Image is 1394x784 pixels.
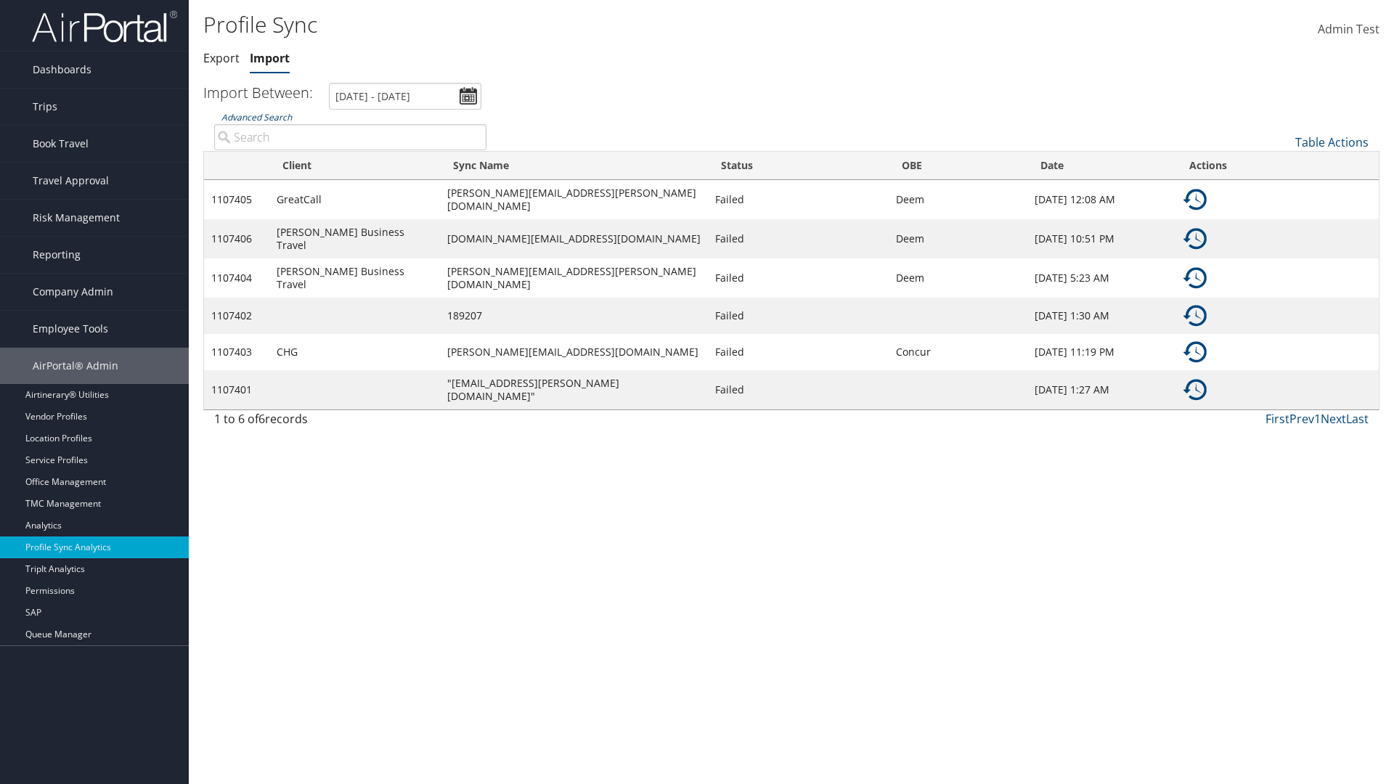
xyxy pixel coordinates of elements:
[1027,298,1176,334] td: [DATE] 1:30 AM
[889,180,1027,219] td: Deem
[250,50,290,66] a: Import
[440,152,708,180] th: Sync Name: activate to sort column ascending
[329,83,481,110] input: [DATE] - [DATE]
[203,83,313,102] h3: Import Between:
[269,219,440,258] td: [PERSON_NAME] Business Travel
[1318,7,1379,52] a: Admin Test
[1183,192,1207,205] a: Details
[1183,340,1207,364] img: ta-history.png
[1027,334,1176,370] td: [DATE] 11:19 PM
[440,334,708,370] td: [PERSON_NAME][EMAIL_ADDRESS][DOMAIN_NAME]
[1183,270,1207,284] a: Details
[204,370,269,409] td: 1107401
[1027,219,1176,258] td: [DATE] 10:51 PM
[33,200,120,236] span: Risk Management
[708,298,889,334] td: Failed
[440,370,708,409] td: "[EMAIL_ADDRESS][PERSON_NAME][DOMAIN_NAME]"
[1289,411,1314,427] a: Prev
[1027,180,1176,219] td: [DATE] 12:08 AM
[1183,382,1207,396] a: Details
[889,258,1027,298] td: Deem
[33,163,109,199] span: Travel Approval
[33,311,108,347] span: Employee Tools
[33,89,57,125] span: Trips
[708,180,889,219] td: Failed
[1183,378,1207,401] img: ta-history.png
[221,111,292,123] a: Advanced Search
[889,219,1027,258] td: Deem
[1265,411,1289,427] a: First
[440,219,708,258] td: [DOMAIN_NAME][EMAIL_ADDRESS][DOMAIN_NAME]
[33,348,118,384] span: AirPortal® Admin
[1183,308,1207,322] a: Details
[204,298,269,334] td: 1107402
[203,9,987,40] h1: Profile Sync
[889,334,1027,370] td: Concur
[269,152,440,180] th: Client: activate to sort column ascending
[269,180,440,219] td: GreatCall
[1183,344,1207,358] a: Details
[708,334,889,370] td: Failed
[203,50,240,66] a: Export
[204,258,269,298] td: 1107404
[440,180,708,219] td: [PERSON_NAME][EMAIL_ADDRESS][PERSON_NAME][DOMAIN_NAME]
[1321,411,1346,427] a: Next
[440,258,708,298] td: [PERSON_NAME][EMAIL_ADDRESS][PERSON_NAME][DOMAIN_NAME]
[204,334,269,370] td: 1107403
[33,126,89,162] span: Book Travel
[1183,227,1207,250] img: ta-history.png
[1314,411,1321,427] a: 1
[32,9,177,44] img: airportal-logo.png
[440,298,708,334] td: 189207
[708,219,889,258] td: Failed
[708,370,889,409] td: Failed
[33,237,81,273] span: Reporting
[269,334,440,370] td: CHG
[1183,231,1207,245] a: Details
[204,180,269,219] td: 1107405
[269,258,440,298] td: [PERSON_NAME] Business Travel
[889,152,1027,180] th: OBE: activate to sort column ascending
[708,258,889,298] td: Failed
[33,52,91,88] span: Dashboards
[1183,188,1207,211] img: ta-history.png
[204,219,269,258] td: 1107406
[1346,411,1369,427] a: Last
[708,152,889,180] th: Status: activate to sort column descending
[1295,134,1369,150] a: Table Actions
[33,274,113,310] span: Company Admin
[1027,370,1176,409] td: [DATE] 1:27 AM
[1027,258,1176,298] td: [DATE] 5:23 AM
[258,411,265,427] span: 6
[214,410,486,435] div: 1 to 6 of records
[1183,266,1207,290] img: ta-history.png
[1318,21,1379,37] span: Admin Test
[1176,152,1379,180] th: Actions
[1183,304,1207,327] img: ta-history.png
[214,124,486,150] input: Advanced Search
[1027,152,1176,180] th: Date: activate to sort column ascending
